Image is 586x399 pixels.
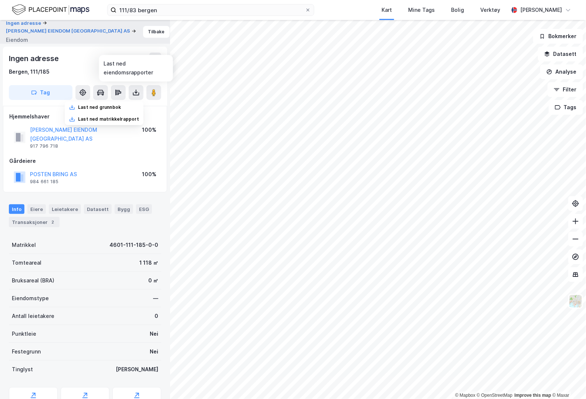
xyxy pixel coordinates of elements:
div: Last ned grunnbok [78,104,121,110]
div: 4601-111-185-0-0 [109,241,158,249]
div: Tinglyst [12,365,33,374]
div: Ingen adresse [9,53,60,64]
div: Tomteareal [12,258,41,267]
div: Matrikkel [12,241,36,249]
a: Improve this map [515,393,551,398]
button: [PERSON_NAME] EIENDOM [GEOGRAPHIC_DATA] AS [6,27,132,35]
button: Tilbake [143,26,170,38]
div: Nei [150,329,158,338]
div: — [153,294,158,303]
div: 0 [155,312,158,321]
button: Tag [9,85,72,100]
div: [PERSON_NAME] [116,365,158,374]
div: Leietakere [49,204,81,214]
div: Antall leietakere [12,312,54,321]
div: Eiere [27,204,46,214]
button: Ingen adresse [6,20,43,27]
button: Tags [549,100,583,115]
div: Transaksjoner [9,217,60,227]
a: Mapbox [455,393,475,398]
div: 0 ㎡ [148,276,158,285]
div: ESG [136,204,152,214]
div: Bergen, 111/185 [9,67,50,76]
div: 917 796 718 [30,143,58,149]
div: Nei [150,347,158,356]
div: Festegrunn [12,347,41,356]
div: Bruksareal (BRA) [12,276,54,285]
div: Gårdeiere [9,157,161,165]
iframe: Chat Widget [549,363,586,399]
div: Info [9,204,24,214]
div: Verktøy [480,6,500,14]
div: Datasett [84,204,112,214]
div: 100% [142,170,156,179]
div: Bolig [451,6,464,14]
div: Bygg [115,204,133,214]
div: 100% [142,125,156,134]
div: 984 661 185 [30,179,58,185]
a: OpenStreetMap [477,393,513,398]
div: 2 [49,218,57,226]
div: Eiendom [6,36,28,44]
div: Eiendomstype [12,294,49,303]
div: Last ned matrikkelrapport [78,116,139,122]
div: Kontrollprogram for chat [549,363,586,399]
img: Z [569,294,583,308]
button: Analyse [540,64,583,79]
input: Søk på adresse, matrikkel, gårdeiere, leietakere eller personer [116,4,305,16]
button: Filter [548,82,583,97]
button: Bokmerker [533,29,583,44]
div: Hjemmelshaver [9,112,161,121]
img: logo.f888ab2527a4732fd821a326f86c7f29.svg [12,3,89,16]
div: Punktleie [12,329,36,338]
div: 1 118 ㎡ [139,258,158,267]
div: Kart [382,6,392,14]
div: [PERSON_NAME] [520,6,562,14]
div: Mine Tags [408,6,435,14]
button: Datasett [538,47,583,61]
